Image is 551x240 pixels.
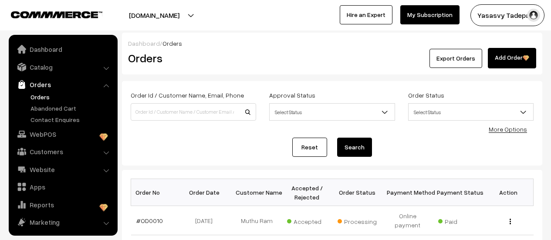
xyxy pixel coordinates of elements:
a: Website [11,162,115,177]
th: Accepted / Rejected [282,179,332,206]
label: Order Id / Customer Name, Email, Phone [131,91,244,100]
button: Yasasvy Tadepa… [470,4,544,26]
a: Catalog [11,59,115,75]
td: Online payment [382,206,433,235]
a: Hire an Expert [340,5,392,24]
button: [DOMAIN_NAME] [98,4,210,26]
a: Marketing [11,214,115,230]
a: Orders [28,92,115,101]
th: Customer Name [232,179,282,206]
span: Select Status [269,103,395,121]
th: Order Date [181,179,232,206]
a: Apps [11,179,115,195]
a: More Options [489,125,527,133]
td: Muthu Ram [232,206,282,235]
th: Payment Method [382,179,433,206]
a: Dashboard [128,40,160,47]
a: Contact Enquires [28,115,115,124]
a: Reset [292,138,327,157]
span: Select Status [270,105,394,120]
a: Add Order [488,48,536,68]
a: Dashboard [11,41,115,57]
a: My Subscription [400,5,460,24]
th: Order Status [332,179,383,206]
span: Paid [438,215,482,226]
button: Export Orders [429,49,482,68]
span: Select Status [409,105,533,120]
a: WebPOS [11,126,115,142]
img: COMMMERCE [11,11,102,18]
h2: Orders [128,51,255,65]
img: Menu [510,219,511,224]
a: #OD0010 [136,217,163,224]
td: [DATE] [181,206,232,235]
label: Approval Status [269,91,315,100]
a: Reports [11,197,115,213]
img: user [527,9,540,22]
a: Abandoned Cart [28,104,115,113]
span: Accepted [287,215,331,226]
button: Search [337,138,372,157]
div: / [128,39,536,48]
label: Order Status [408,91,444,100]
a: Customers [11,144,115,159]
th: Action [483,179,534,206]
input: Order Id / Customer Name / Customer Email / Customer Phone [131,103,256,121]
a: COMMMERCE [11,9,87,19]
span: Orders [162,40,182,47]
th: Payment Status [433,179,483,206]
span: Select Status [408,103,534,121]
span: Processing [338,215,381,226]
th: Order No [131,179,182,206]
a: Orders [11,77,115,92]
